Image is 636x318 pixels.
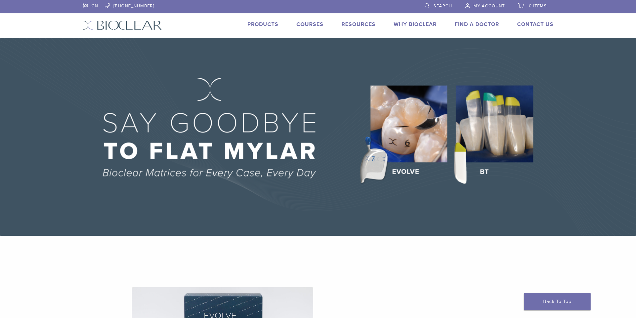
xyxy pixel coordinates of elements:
[247,21,278,28] a: Products
[529,3,547,9] span: 0 items
[473,3,505,9] span: My Account
[517,21,554,28] a: Contact Us
[433,3,452,9] span: Search
[342,21,376,28] a: Resources
[455,21,499,28] a: Find A Doctor
[83,20,162,30] img: Bioclear
[296,21,324,28] a: Courses
[524,293,591,310] a: Back To Top
[394,21,437,28] a: Why Bioclear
